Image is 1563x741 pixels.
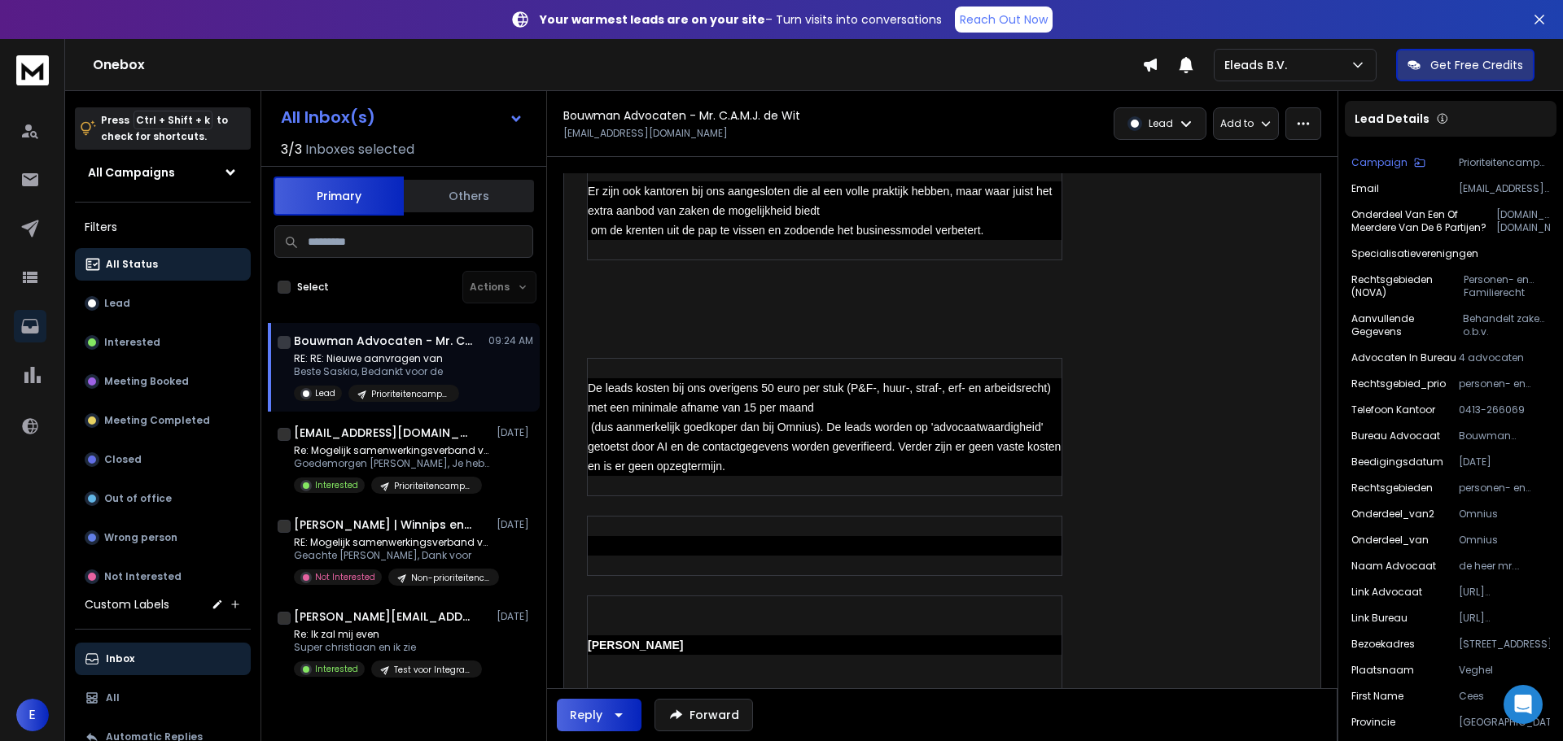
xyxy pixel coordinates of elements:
span: [PERSON_NAME] [588,639,683,652]
p: Prioriteitencampagne Middag | Eleads [394,480,472,492]
label: Select [297,281,329,294]
h1: Bouwman Advocaten - Mr. C.A.M.J. de Wit [294,333,473,349]
h1: Onebox [93,55,1142,75]
p: Goedemorgen [PERSON_NAME], Je hebt iets te [294,457,489,470]
p: Prioriteitencampagne Ochtend | Eleads [371,388,449,400]
p: 0413-266069 [1459,403,1550,416]
p: [DATE] [1459,455,1550,469]
button: E [16,699,49,731]
p: Lead [1149,117,1173,130]
p: rechtsgebied_prio [1351,377,1446,390]
button: Reply [557,699,641,731]
button: All Status [75,248,251,281]
button: Out of office [75,482,251,515]
p: Bureau advocaat [1351,429,1440,442]
p: First Name [1351,690,1403,703]
p: Bouwman Advocaten [1459,429,1550,442]
span: 3 / 3 [281,140,302,159]
p: Naam Advocaat [1351,560,1436,573]
p: Personen- en Familierecht [1464,273,1550,299]
p: Meeting Booked [104,375,189,388]
p: [URL][DOMAIN_NAME] [1459,586,1550,599]
p: Interested [315,663,358,675]
button: All [75,682,251,714]
button: Lead [75,287,251,320]
button: Campaign [1351,156,1425,169]
p: [DOMAIN_NAME], [DOMAIN_NAME] [1496,208,1550,234]
p: Veghel [1459,664,1550,677]
p: All Status [106,258,158,271]
p: Press to check for shortcuts. [101,112,228,145]
h1: [EMAIL_ADDRESS][DOMAIN_NAME] [294,425,473,441]
p: Super christiaan en ik zie [294,641,482,654]
p: Not Interested [104,570,182,583]
p: Re: Ik zal mij even [294,628,482,641]
strong: Your warmest leads are on your site [540,11,765,28]
p: Lead [104,297,130,310]
p: Reach Out Now [960,11,1048,28]
button: Inbox [75,643,251,675]
span: Ctrl + Shift + k [134,111,212,129]
p: All [106,691,120,704]
p: Omnius [1459,508,1550,521]
p: Eleads B.V. [1224,57,1294,73]
p: Interested [104,336,160,349]
p: Meeting Completed [104,414,210,427]
p: personen- en familierecht [1459,482,1550,495]
p: Behandelt zaken o.b.v. gefinancierde rechtsbijstand (toevoeging) [1463,312,1551,338]
p: Campaign [1351,156,1408,169]
img: logo [16,55,49,85]
p: Lead Details [1355,111,1429,127]
h1: Bouwman Advocaten - Mr. C.A.M.J. de Wit [563,107,800,124]
a: Reach Out Now [955,7,1053,33]
h3: Inboxes selected [305,140,414,159]
button: Closed [75,443,251,476]
p: Interested [315,479,358,491]
p: Non-prioriteitencampagne Hele Dag | Eleads [411,572,489,584]
p: Get Free Credits [1430,57,1523,73]
p: Rechtsgebieden (NOVA) [1351,273,1464,299]
p: – Turn visits into conversations [540,11,942,28]
h1: [PERSON_NAME] | Winnips en Schütz Advocaten [294,517,473,533]
p: Advocaten in bureau [1351,351,1456,364]
p: Re: Mogelijk samenwerkingsverband voor civiel [294,444,489,457]
p: Add to [1220,117,1254,130]
p: [DATE] [497,518,533,531]
h1: All Campaigns [88,164,175,181]
p: Telefoon Kantoor [1351,403,1435,416]
h1: [PERSON_NAME][EMAIL_ADDRESS][DOMAIN_NAME] [294,608,473,625]
p: Cees [1459,690,1550,703]
button: All Inbox(s) [268,101,536,133]
p: Aanvullende gegevens [1351,312,1462,338]
p: [STREET_ADDRESS] [1459,638,1550,651]
p: Link Advocaat [1351,586,1422,599]
h3: Filters [75,216,251,238]
span: Er zijn ook kantoren bij ons aangesloten die al een volle praktijk hebben, maar waar juist het ex... [588,185,1055,237]
button: Forward [655,699,753,731]
button: Meeting Completed [75,404,251,437]
p: 4 advocaten [1459,351,1550,364]
p: Omnius [1459,534,1550,547]
button: Primary [274,177,404,216]
button: Not Interested [75,560,251,593]
p: RE: Mogelijk samenwerkingsverband voor aanvragen [294,536,489,549]
p: Provincie [1351,716,1395,729]
p: Prioriteitencampagne Ochtend | Eleads [1459,156,1550,169]
p: Email [1351,182,1379,195]
p: RE: RE: Nieuwe aanvragen van [294,352,459,365]
p: Closed [104,453,142,466]
h1: All Inbox(s) [281,109,375,125]
div: Open Intercom Messenger [1504,685,1543,724]
p: Beedigingsdatum [1351,455,1443,469]
p: [EMAIL_ADDRESS][DOMAIN_NAME] [1459,182,1550,195]
p: Lead [315,387,335,399]
span: De leads kosten bij ons overigens 50 euro per stuk (P&F-, huur-, straf-, erf- en arbeidsrecht) me... [588,381,1064,473]
button: All Campaigns [75,156,251,189]
p: Link Bureau [1351,612,1408,625]
div: Reply [570,707,602,723]
p: personen- en familierecht [1459,377,1550,390]
p: [DATE] [497,610,533,623]
p: de heer mr. C.A.M.J. de Wit [1459,560,1550,573]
